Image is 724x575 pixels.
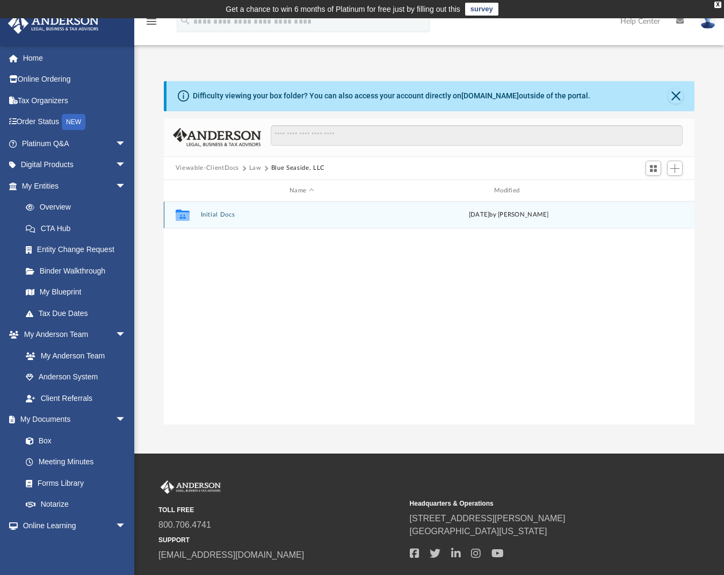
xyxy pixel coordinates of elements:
[668,89,683,104] button: Close
[15,260,142,282] a: Binder Walkthrough
[700,13,716,29] img: User Pic
[115,175,137,197] span: arrow_drop_down
[15,197,142,218] a: Overview
[8,69,142,90] a: Online Ordering
[8,90,142,111] a: Tax Organizers
[158,520,211,529] a: 800.706.4741
[408,211,610,220] div: [DATE] by [PERSON_NAME]
[200,212,403,219] button: Initial Docs
[15,366,137,388] a: Anderson System
[62,114,85,130] div: NEW
[15,282,137,303] a: My Blueprint
[8,324,137,346] a: My Anderson Teamarrow_drop_down
[115,515,137,537] span: arrow_drop_down
[8,111,142,133] a: Order StatusNEW
[115,409,137,431] span: arrow_drop_down
[249,163,262,173] button: Law
[410,499,654,508] small: Headquarters & Operations
[158,505,402,515] small: TOLL FREE
[15,472,132,494] a: Forms Library
[164,202,694,425] div: grid
[8,175,142,197] a: My Entitiesarrow_drop_down
[15,494,137,515] a: Notarize
[407,186,610,196] div: Modified
[461,91,519,100] a: [DOMAIN_NAME]
[667,161,683,176] button: Add
[8,154,142,176] a: Digital Productsarrow_drop_down
[115,133,137,155] span: arrow_drop_down
[115,324,137,346] span: arrow_drop_down
[5,13,102,34] img: Anderson Advisors Platinum Portal
[410,527,547,536] a: [GEOGRAPHIC_DATA][US_STATE]
[8,133,142,154] a: Platinum Q&Aarrow_drop_down
[15,387,137,409] a: Client Referrals
[15,451,137,473] a: Meeting Minutes
[200,186,402,196] div: Name
[646,161,662,176] button: Switch to Grid View
[614,186,690,196] div: id
[271,163,325,173] button: Blue Seaside, LLC
[169,186,196,196] div: id
[15,430,132,451] a: Box
[158,480,223,494] img: Anderson Advisors Platinum Portal
[714,2,721,8] div: close
[226,3,460,16] div: Get a chance to win 6 months of Platinum for free just by filling out this
[271,125,683,146] input: Search files and folders
[15,218,142,239] a: CTA Hub
[145,15,158,28] i: menu
[15,345,132,366] a: My Anderson Team
[8,409,137,430] a: My Documentsarrow_drop_down
[176,163,239,173] button: Viewable-ClientDocs
[158,535,402,545] small: SUPPORT
[158,550,304,559] a: [EMAIL_ADDRESS][DOMAIN_NAME]
[15,536,137,558] a: Courses
[193,90,590,102] div: Difficulty viewing your box folder? You can also access your account directly on outside of the p...
[15,303,142,324] a: Tax Due Dates
[410,514,566,523] a: [STREET_ADDRESS][PERSON_NAME]
[15,239,142,261] a: Entity Change Request
[115,154,137,176] span: arrow_drop_down
[179,15,191,26] i: search
[8,515,137,536] a: Online Learningarrow_drop_down
[8,47,142,69] a: Home
[145,20,158,28] a: menu
[465,3,498,16] a: survey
